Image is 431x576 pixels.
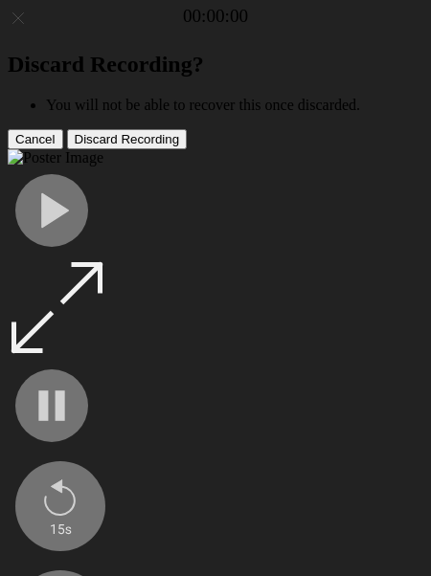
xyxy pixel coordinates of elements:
[46,97,423,114] li: You will not be able to recover this once discarded.
[8,129,63,149] button: Cancel
[67,129,188,149] button: Discard Recording
[8,149,103,166] img: Poster Image
[8,52,423,78] h2: Discard Recording?
[183,6,248,27] a: 00:00:00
